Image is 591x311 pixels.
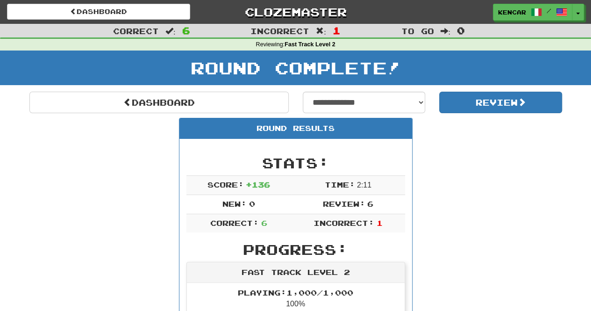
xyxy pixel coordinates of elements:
[498,8,526,16] span: KenCar
[186,242,405,257] h2: Progress:
[316,27,326,35] span: :
[179,118,412,139] div: Round Results
[210,218,259,227] span: Correct:
[333,25,341,36] span: 1
[222,199,247,208] span: New:
[357,181,371,189] span: 2 : 11
[207,180,243,189] span: Score:
[376,218,382,227] span: 1
[165,27,176,35] span: :
[3,58,588,77] h1: Round Complete!
[547,7,551,14] span: /
[493,4,572,21] a: KenCar /
[313,218,374,227] span: Incorrect:
[7,4,190,20] a: Dashboard
[113,26,159,36] span: Correct
[238,288,353,297] span: Playing: 1,000 / 1,000
[401,26,434,36] span: To go
[187,262,405,283] div: Fast Track Level 2
[457,25,465,36] span: 0
[182,25,190,36] span: 6
[439,92,562,113] button: Review
[250,26,309,36] span: Incorrect
[29,92,289,113] a: Dashboard
[322,199,365,208] span: Review:
[246,180,270,189] span: + 136
[204,4,387,20] a: Clozemaster
[186,155,405,171] h2: Stats:
[440,27,450,35] span: :
[261,218,267,227] span: 6
[285,41,335,48] strong: Fast Track Level 2
[324,180,355,189] span: Time:
[367,199,373,208] span: 6
[249,199,255,208] span: 0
